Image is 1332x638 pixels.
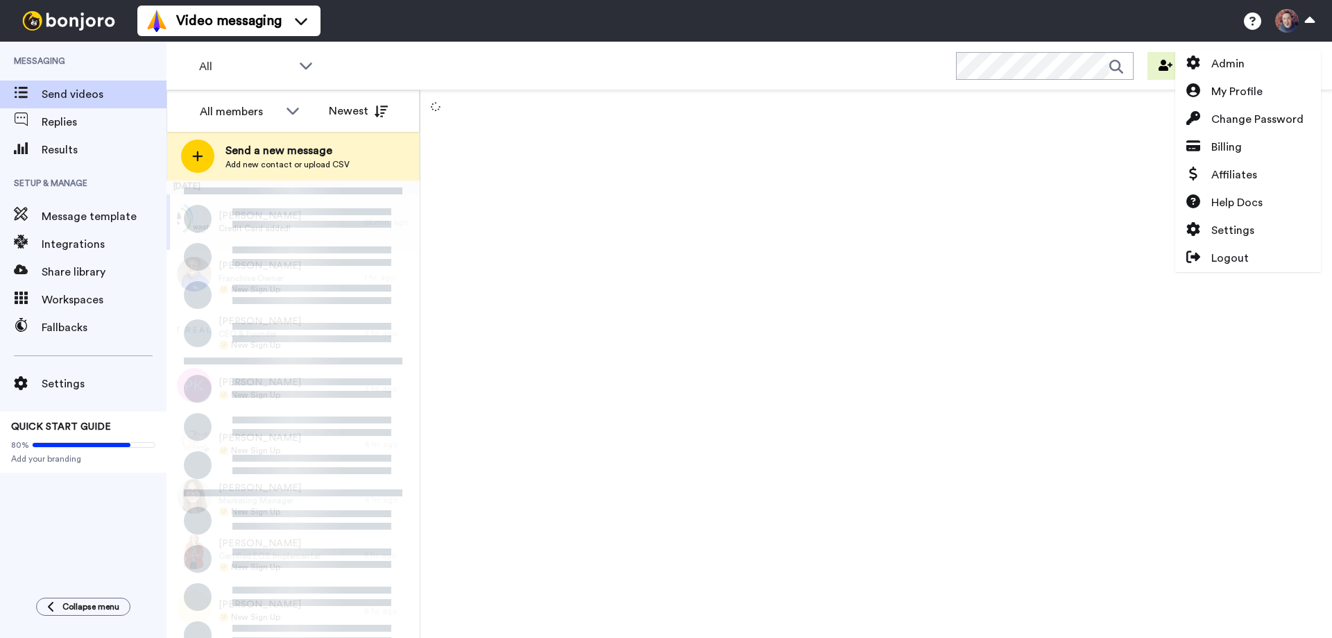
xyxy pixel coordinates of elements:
span: My Profile [1211,83,1263,100]
span: Results [42,142,166,158]
span: CEO & Founder [219,328,301,339]
span: Settings [1211,222,1254,239]
a: Settings [1175,217,1321,244]
div: 55 min. ago [364,217,413,228]
span: Change Password [1211,111,1304,128]
div: 5 hr. ago [364,550,413,561]
span: Admin [1211,56,1245,72]
span: [PERSON_NAME] [219,259,301,273]
span: Send a new message [225,142,350,159]
div: 6 hr. ago [364,605,413,616]
a: Change Password [1175,106,1321,133]
span: [PERSON_NAME] [219,209,301,223]
span: 🤗 New Sign Up [219,389,301,401]
div: 4 hr. ago [364,439,413,450]
span: 🤗 New Sign Up [219,445,301,456]
span: Send videos [42,86,166,103]
span: 🤗 New Sign Up [219,562,321,573]
div: 2 hr. ago [364,328,413,339]
span: 🤗 New Sign Up [219,506,301,517]
a: Admin [1175,50,1321,78]
span: [PERSON_NAME] [219,598,301,612]
span: Franchise Owner [219,273,301,284]
span: Settings [42,376,166,392]
div: [DATE] [166,181,420,194]
span: Collapse menu [62,601,119,612]
div: 1 hr. ago [364,272,413,283]
span: 🤗 New Sign Up [219,339,301,351]
img: 64aa3763-4db9-44fc-a992-cf6ac5cb6f08.png [177,312,212,347]
img: 9cfce0d0-7e0e-4aa2-8260-0c04e4ac56e2.png [177,201,212,236]
span: Replies [42,114,166,131]
span: Workspaces [42,292,166,308]
span: [PERSON_NAME] [219,314,301,328]
span: Certified EOS Implementer [219,551,321,562]
button: Invite [1147,52,1215,80]
button: Collapse menu [36,598,130,616]
span: 🤗 New Sign Up [219,612,301,623]
img: 6f28bf61-2377-4107-ab36-1c3f5c77b78f.jpg [177,479,212,514]
a: Affiliates [1175,161,1321,189]
span: [PERSON_NAME] [219,431,301,445]
img: pk.png [177,368,212,403]
span: Billing [1211,139,1242,156]
span: Video messaging [176,11,282,31]
span: Marketing Manager [219,495,301,506]
img: 28844930-62e5-4c5f-920b-3528c3ca8ae7.jpg [177,423,212,458]
img: 47909816-fabf-4cf2-8d12-ff9afb014b3c.jpg [177,257,212,292]
span: Message template [42,208,166,225]
a: Billing [1175,133,1321,161]
a: Logout [1175,244,1321,272]
img: c12af81e-615a-43d7-a718-9992e298a5f4.jpg [177,535,212,569]
span: Share library [42,264,166,280]
span: QUICK START GUIDE [11,422,111,432]
span: Credit Card added! [219,223,301,234]
div: 4 hr. ago [364,494,413,505]
span: Add new contact or upload CSV [225,159,350,170]
span: [PERSON_NAME] [219,481,301,495]
img: vm-color.svg [146,10,168,32]
a: My Profile [1175,78,1321,106]
button: Newest [318,97,398,125]
span: Logout [1211,250,1249,267]
img: bj-logo-header-white.svg [17,11,121,31]
div: 3 hr. ago [364,383,413,394]
span: All [199,58,292,75]
span: [PERSON_NAME] [219,376,301,389]
span: Help Docs [1211,194,1263,211]
span: 🤗 New Sign Up [219,284,301,295]
span: Affiliates [1211,167,1257,183]
span: Fallbacks [42,319,166,336]
img: tc.png [177,590,212,625]
a: Help Docs [1175,189,1321,217]
span: 80% [11,439,29,451]
div: All members [200,103,279,120]
span: [PERSON_NAME] [219,537,321,551]
span: Integrations [42,236,166,253]
span: Add your branding [11,453,155,464]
